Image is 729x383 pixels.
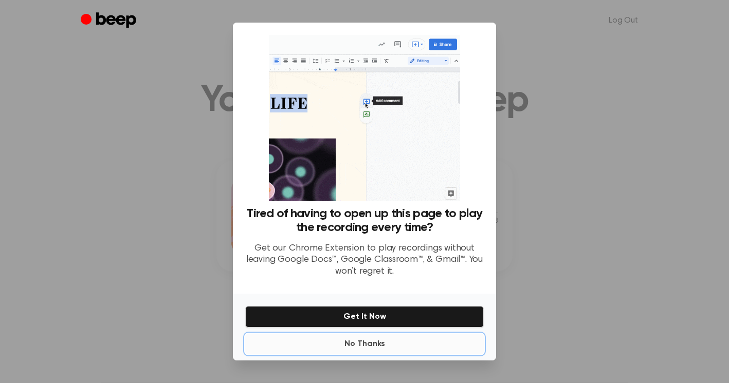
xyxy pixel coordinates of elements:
[81,11,139,31] a: Beep
[245,243,484,278] p: Get our Chrome Extension to play recordings without leaving Google Docs™, Google Classroom™, & Gm...
[269,35,460,201] img: Beep extension in action
[245,334,484,354] button: No Thanks
[245,207,484,235] h3: Tired of having to open up this page to play the recording every time?
[245,306,484,328] button: Get It Now
[598,8,648,33] a: Log Out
